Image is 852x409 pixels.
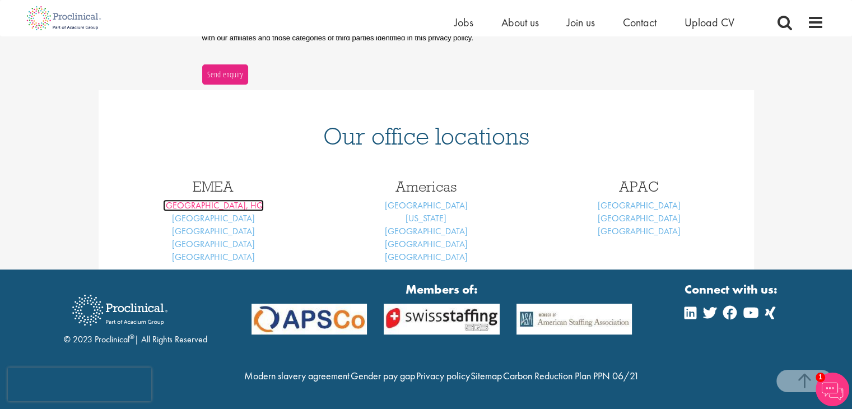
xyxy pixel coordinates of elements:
[501,15,539,30] a: About us
[244,369,350,382] a: Modern slavery agreement
[416,369,469,382] a: Privacy policy
[541,179,737,194] h3: APAC
[508,304,641,334] img: APSCo
[598,212,681,224] a: [GEOGRAPHIC_DATA]
[172,238,255,250] a: [GEOGRAPHIC_DATA]
[64,286,207,346] div: © 2023 Proclinical | All Rights Reserved
[598,225,681,237] a: [GEOGRAPHIC_DATA]
[385,199,468,211] a: [GEOGRAPHIC_DATA]
[328,179,524,194] h3: Americas
[163,199,264,211] a: [GEOGRAPHIC_DATA], HQ
[471,369,502,382] a: Sitemap
[385,251,468,263] a: [GEOGRAPHIC_DATA]
[454,15,473,30] a: Jobs
[503,369,639,382] a: Carbon Reduction Plan PPN 06/21
[351,369,415,382] a: Gender pay gap
[385,225,468,237] a: [GEOGRAPHIC_DATA]
[385,238,468,250] a: [GEOGRAPHIC_DATA]
[115,179,311,194] h3: EMEA
[8,368,151,401] iframe: reCAPTCHA
[115,124,737,148] h1: Our office locations
[243,304,376,334] img: APSCo
[172,251,255,263] a: [GEOGRAPHIC_DATA]
[685,15,734,30] a: Upload CV
[375,304,508,334] img: APSCo
[816,373,825,382] span: 1
[623,15,657,30] a: Contact
[252,281,632,298] strong: Members of:
[816,373,849,406] img: Chatbot
[406,212,446,224] a: [US_STATE]
[172,212,255,224] a: [GEOGRAPHIC_DATA]
[567,15,595,30] a: Join us
[207,68,243,81] span: Send enquiry
[64,287,176,333] img: Proclinical Recruitment
[685,281,780,298] strong: Connect with us:
[172,225,255,237] a: [GEOGRAPHIC_DATA]
[598,199,681,211] a: [GEOGRAPHIC_DATA]
[202,64,248,85] button: Send enquiry
[129,332,134,341] sup: ®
